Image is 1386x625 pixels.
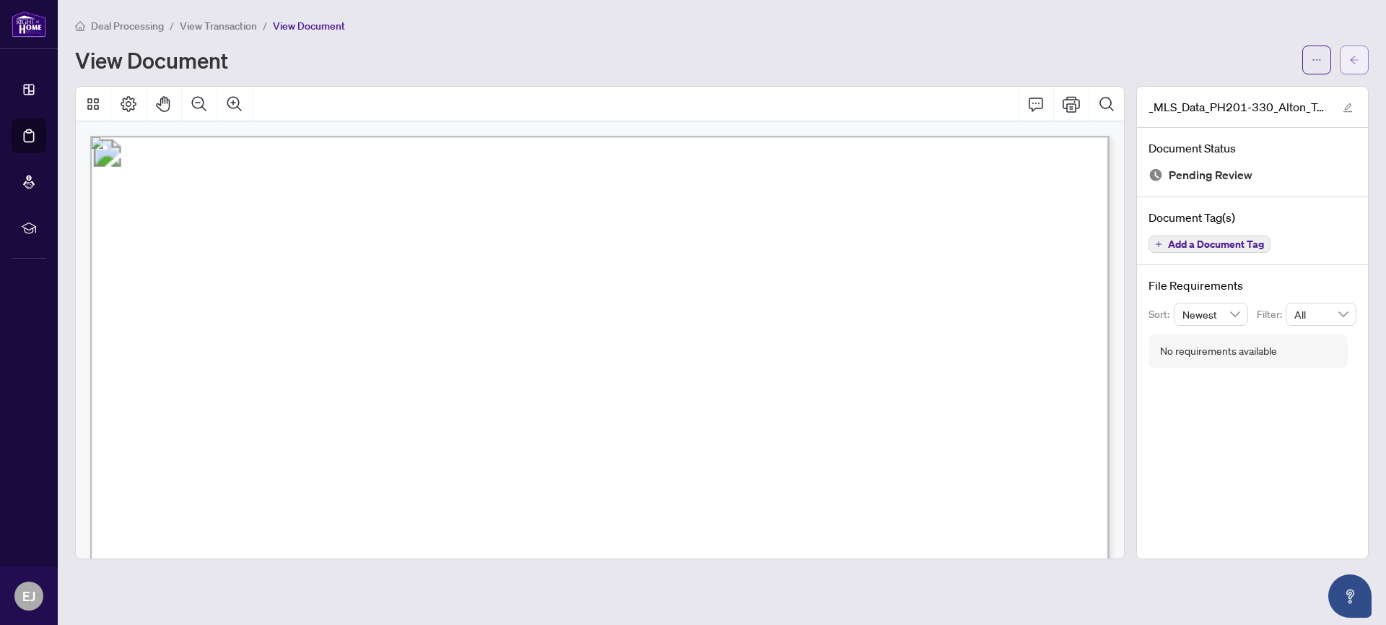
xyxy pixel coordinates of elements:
span: arrow-left [1349,55,1359,65]
span: View Document [273,20,345,33]
span: _MLS_Data_PH201-330_Alton_Towers_Circle.pdf [1149,98,1329,116]
p: Sort: [1149,306,1174,322]
span: Add a Document Tag [1168,239,1264,249]
h4: Document Tag(s) [1149,209,1356,226]
span: EJ [22,586,35,606]
button: Add a Document Tag [1149,236,1270,253]
p: Filter: [1257,306,1286,322]
h1: View Document [75,48,228,72]
li: / [263,17,267,34]
span: Newest [1182,303,1240,325]
img: logo [12,11,46,38]
span: All [1294,303,1348,325]
div: No requirements available [1160,343,1277,359]
span: Deal Processing [91,20,164,33]
span: home [75,21,85,31]
span: View Transaction [180,20,257,33]
span: edit [1343,103,1353,113]
button: Open asap [1328,574,1372,618]
img: Document Status [1149,168,1163,182]
h4: Document Status [1149,139,1356,157]
li: / [170,17,174,34]
h4: File Requirements [1149,277,1356,294]
span: plus [1155,241,1162,248]
span: ellipsis [1312,55,1322,65]
span: Pending Review [1169,165,1252,185]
